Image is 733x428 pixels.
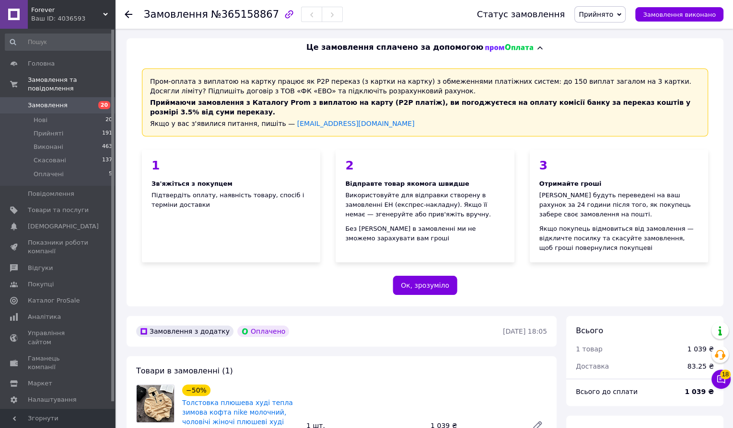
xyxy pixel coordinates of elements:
[635,7,723,22] button: Замовлення виконано
[109,170,112,179] span: 5
[28,395,77,404] span: Налаштування
[28,238,89,256] span: Показники роботи компанії
[345,159,504,171] div: 2
[643,11,716,18] span: Замовлення виконано
[28,264,53,272] span: Відгуки
[34,129,63,138] span: Прийняті
[102,129,112,138] span: 191
[144,9,208,20] span: Замовлення
[28,280,54,289] span: Покупці
[211,9,279,20] span: №365158867
[28,313,61,321] span: Аналітика
[576,345,603,353] span: 1 товар
[34,170,64,179] span: Оплачені
[5,34,113,51] input: Пошук
[711,370,731,389] button: Чат з покупцем18
[345,191,504,219] div: Використовуйте для відправки створену в замовленні ЕН (експрес-накладну). Якщо її немає — згенеру...
[576,388,638,395] span: Всього до сплати
[137,385,174,422] img: Толстовка плюшева худі тепла зимова кофта nike молочний, чоловічі жіночі плюшеві худі
[150,119,700,128] div: Якщо у вас з'явилися питання, пишіть —
[345,224,504,243] div: Без [PERSON_NAME] в замовленні ми не зможемо зарахувати вам гроші
[28,59,55,68] span: Головна
[687,344,714,354] div: 1 039 ₴
[182,384,210,396] div: −50%
[237,326,289,337] div: Оплачено
[102,143,112,151] span: 463
[576,326,603,335] span: Всього
[102,156,112,165] span: 137
[125,10,132,19] div: Повернутися назад
[539,180,602,187] span: Отримайте гроші
[28,354,89,372] span: Гаманець компанії
[34,116,47,124] span: Нові
[151,159,311,171] div: 1
[345,180,469,187] span: Відправте товар якомога швидше
[28,222,99,231] span: [DEMOGRAPHIC_DATA]
[297,120,415,127] a: [EMAIL_ADDRESS][DOMAIN_NAME]
[685,388,714,395] b: 1 039 ₴
[576,362,609,370] span: Доставка
[142,68,708,136] div: Пром-оплата з виплатою на картку працює як P2P переказ (з картки на картку) з обмеженнями платіжн...
[539,224,698,253] div: Якщо покупець відмовиться від замовлення — відкличте посилку та скасуйте замовлення, щоб гроші по...
[182,399,293,426] a: Толстовка плюшева худі тепла зимова кофта nike молочний, чоловічі жіночі плюшеві худі
[579,11,613,18] span: Прийнято
[31,6,103,14] span: Forever
[28,206,89,214] span: Товари та послуги
[150,99,690,116] span: Приймаючи замовлення з Каталогу Prom з виплатою на карту (Р2Р платіж), ви погоджуєтеся на оплату ...
[539,191,698,219] div: [PERSON_NAME] будуть переведені на ваш рахунок за 24 години після того, як покупець забере своє з...
[28,190,74,198] span: Повідомлення
[105,116,112,124] span: 20
[28,379,52,388] span: Маркет
[151,180,233,187] span: Зв'яжіться з покупцем
[136,366,233,375] span: Товари в замовленні (1)
[142,150,320,262] div: Підтвердіть оплату, наявність товару, спосіб і терміни доставки
[28,329,89,346] span: Управління сайтом
[682,356,720,377] div: 83.25 ₴
[393,276,457,295] button: Ок, зрозуміло
[539,159,698,171] div: 3
[306,42,483,53] span: Це замовлення сплачено за допомогою
[28,101,68,110] span: Замовлення
[720,370,731,379] span: 18
[28,296,80,305] span: Каталог ProSale
[34,143,63,151] span: Виконані
[98,101,110,109] span: 20
[503,327,547,335] time: [DATE] 18:05
[136,326,233,337] div: Замовлення з додатку
[34,156,66,165] span: Скасовані
[28,76,115,93] span: Замовлення та повідомлення
[477,10,565,19] div: Статус замовлення
[31,14,115,23] div: Ваш ID: 4036593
